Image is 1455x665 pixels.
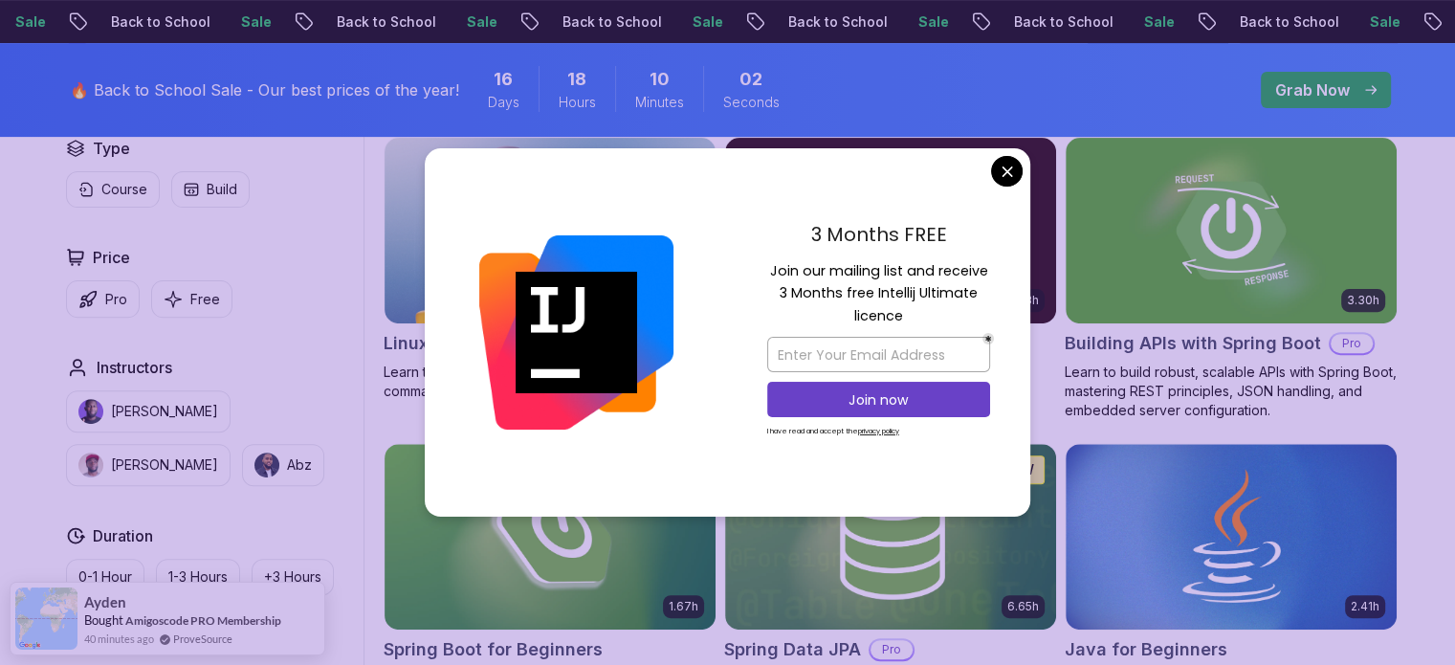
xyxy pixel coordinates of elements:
p: Sale [1354,12,1415,32]
p: [PERSON_NAME] [111,455,218,475]
button: Free [151,280,232,318]
p: 1.67h [669,599,698,614]
img: instructor img [254,453,279,477]
button: Pro [66,280,140,318]
p: Sale [902,12,963,32]
p: Back to School [998,12,1128,32]
p: Back to School [546,12,676,32]
p: 🔥 Back to School Sale - Our best prices of the year! [70,78,459,101]
p: Abz [287,455,312,475]
p: Pro [105,290,127,309]
button: instructor imgAbz [242,444,324,486]
img: instructor img [78,399,103,424]
span: Hours [559,93,596,112]
img: Spring Data JPA card [725,444,1056,630]
p: Sale [1128,12,1189,32]
p: Learn the fundamentals of Linux and how to use the command line [384,363,716,401]
p: 2.41h [1351,599,1379,614]
a: Building APIs with Spring Boot card3.30hBuilding APIs with Spring BootProLearn to build robust, s... [1065,137,1398,420]
p: Sale [225,12,286,32]
h2: Type [93,137,130,160]
button: 0-1 Hour [66,559,144,595]
img: provesource social proof notification image [15,587,77,650]
button: Build [171,171,250,208]
span: Seconds [723,93,780,112]
img: Linux Fundamentals card [385,138,716,323]
p: Sale [676,12,738,32]
button: 1-3 Hours [156,559,240,595]
img: Advanced Spring Boot card [725,138,1056,323]
span: 40 minutes ago [84,631,154,647]
img: Spring Boot for Beginners card [385,444,716,630]
img: Building APIs with Spring Boot card [1066,138,1397,323]
h2: Spring Boot for Beginners [384,636,603,663]
span: Ayden [84,594,126,610]
h2: Price [93,246,130,269]
p: Back to School [320,12,451,32]
p: Build [207,180,237,199]
p: Pro [871,640,913,659]
p: 1-3 Hours [168,567,228,587]
span: Bought [84,612,123,628]
a: Advanced Spring Boot card5.18hAdvanced Spring BootProDive deep into Spring Boot with our advanced... [724,137,1057,420]
p: Back to School [772,12,902,32]
p: [PERSON_NAME] [111,402,218,421]
button: +3 Hours [252,559,334,595]
a: Amigoscode PRO Membership [125,613,281,628]
span: 10 Minutes [650,66,670,93]
h2: Duration [93,524,153,547]
img: Java for Beginners card [1066,444,1397,630]
img: instructor img [78,453,103,477]
h2: Spring Data JPA [724,636,861,663]
p: 6.65h [1007,599,1039,614]
span: 18 Hours [567,66,586,93]
h2: Building APIs with Spring Boot [1065,330,1321,357]
p: Learn to build robust, scalable APIs with Spring Boot, mastering REST principles, JSON handling, ... [1065,363,1398,420]
a: ProveSource [173,631,232,647]
p: Back to School [1224,12,1354,32]
button: instructor img[PERSON_NAME] [66,444,231,486]
p: Grab Now [1275,78,1350,101]
a: Linux Fundamentals card6.00hLinux FundamentalsProLearn the fundamentals of Linux and how to use t... [384,137,716,401]
button: Course [66,171,160,208]
button: instructor img[PERSON_NAME] [66,390,231,432]
h2: Java for Beginners [1065,636,1227,663]
p: Course [101,180,147,199]
h2: Linux Fundamentals [384,330,553,357]
p: Pro [1331,334,1373,353]
p: +3 Hours [264,567,321,587]
p: Sale [451,12,512,32]
span: 2 Seconds [739,66,762,93]
p: 0-1 Hour [78,567,132,587]
h2: Instructors [97,356,172,379]
span: 16 Days [494,66,513,93]
p: 3.30h [1347,293,1379,308]
span: Minutes [635,93,684,112]
p: Back to School [95,12,225,32]
p: Free [190,290,220,309]
span: Days [488,93,519,112]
